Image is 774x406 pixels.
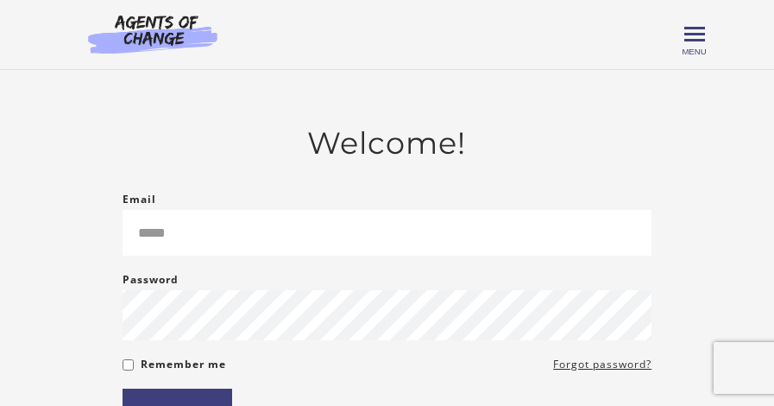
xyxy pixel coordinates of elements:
label: Password [123,270,179,290]
a: Forgot password? [553,354,651,375]
img: Agents of Change Logo [70,14,236,54]
label: Remember me [141,354,226,375]
button: Toggle menu Menu [684,24,705,45]
span: Toggle menu [684,33,705,35]
label: Email [123,189,156,210]
span: Menu [682,47,706,56]
h2: Welcome! [123,125,651,162]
